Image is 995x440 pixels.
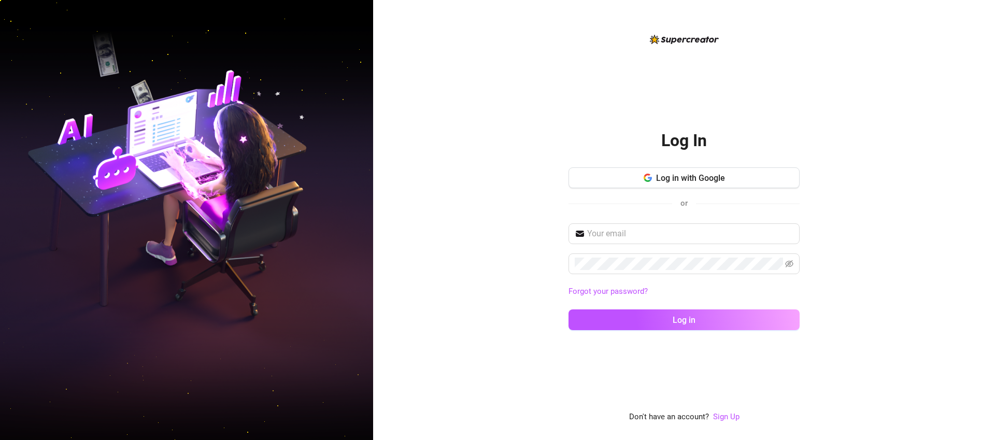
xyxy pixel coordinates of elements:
span: eye-invisible [785,260,793,268]
button: Log in [568,309,800,330]
a: Sign Up [713,411,740,423]
span: Don't have an account? [629,411,709,423]
span: or [680,198,688,208]
span: Log in with Google [656,173,725,183]
input: Your email [587,228,793,240]
button: Log in with Google [568,167,800,188]
a: Sign Up [713,412,740,421]
h2: Log In [661,130,707,151]
a: Forgot your password? [568,286,800,298]
a: Forgot your password? [568,287,648,296]
img: logo-BBDzfeDw.svg [650,35,719,44]
span: Log in [673,315,695,325]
